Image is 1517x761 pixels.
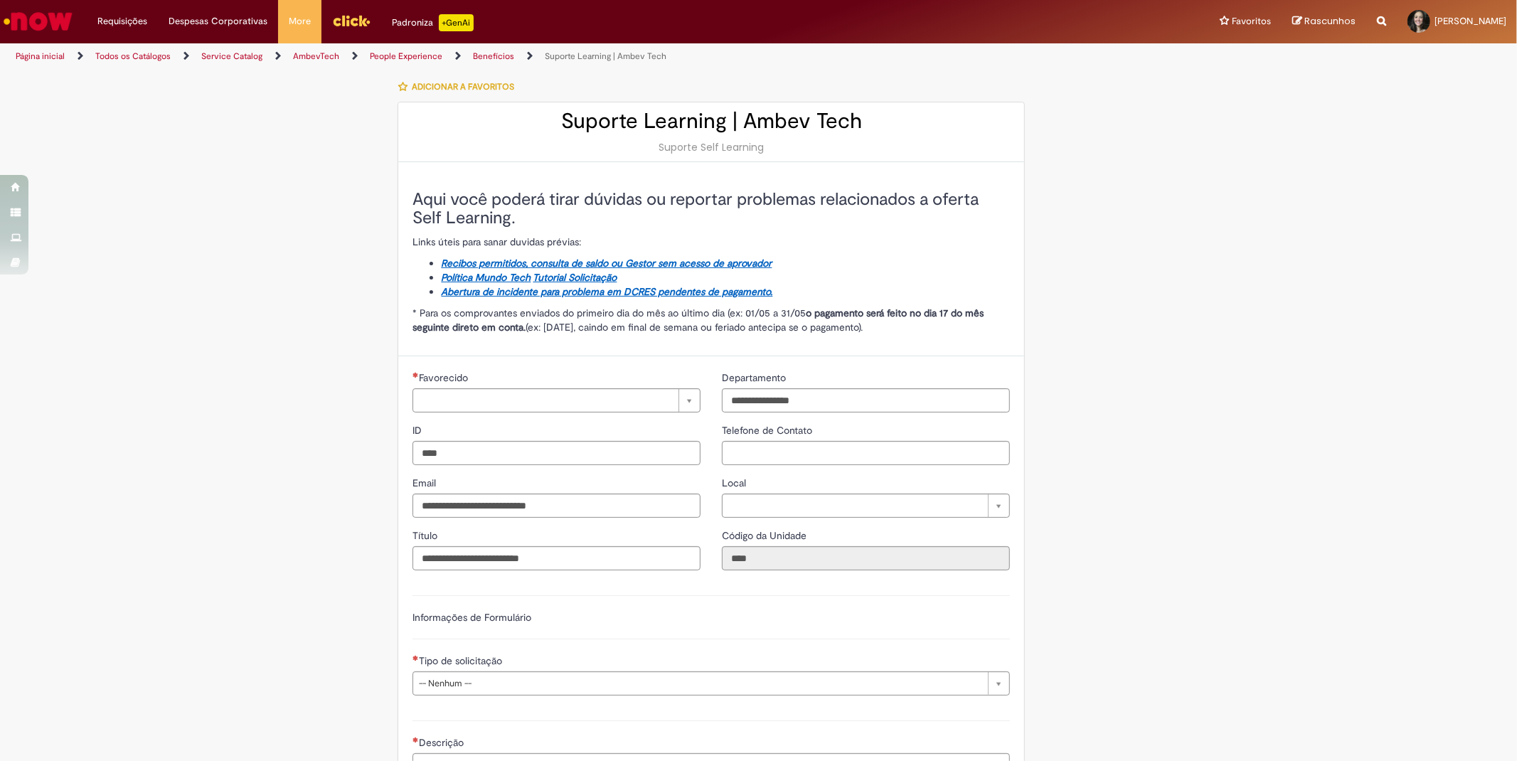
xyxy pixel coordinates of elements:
[1304,14,1356,28] span: Rascunhos
[441,271,531,284] a: Política Mundo Tech
[412,307,984,334] strong: o pagamento será feito no dia 17 do mês seguinte direto em conta.
[722,546,1010,570] input: Código da Unidade
[412,424,425,437] span: ID
[419,672,981,695] span: -- Nenhum --
[722,424,815,437] span: Telefone de Contato
[533,271,617,284] a: Tutorial Solicitação
[439,14,474,31] p: +GenAi
[332,10,371,31] img: click_logo_yellow_360x200.png
[412,655,419,661] span: Necessários
[441,257,772,270] a: Recibos permitidos, consulta de saldo ou Gestor sem acesso de aprovador
[722,441,1010,465] input: Telefone de Contato
[289,14,311,28] span: More
[722,529,809,542] span: Somente leitura - Código da Unidade
[16,50,65,62] a: Página inicial
[1292,15,1356,28] a: Rascunhos
[412,737,419,743] span: Necessários
[412,388,701,413] a: Limpar campo Favorecido
[1435,15,1506,27] span: [PERSON_NAME]
[722,388,1010,413] input: Departamento
[722,371,789,384] span: Departamento
[419,371,471,384] span: Necessários - Favorecido
[722,477,749,489] span: Local
[370,50,442,62] a: People Experience
[412,494,701,518] input: Email
[412,110,1010,133] h2: Suporte Learning | Ambev Tech
[1,7,75,36] img: ServiceNow
[419,654,505,667] span: Tipo de solicitação
[412,81,514,92] span: Adicionar a Favoritos
[412,441,701,465] input: ID
[412,477,439,489] span: Email
[412,235,1010,249] p: Links úteis para sanar duvidas prévias:
[412,306,1010,334] p: * Para os comprovantes enviados do primeiro dia do mês ao último dia (ex: 01/05 a 31/05 (ex: [DAT...
[97,14,147,28] span: Requisições
[412,372,419,378] span: Necessários
[412,529,440,542] span: Título
[412,191,1010,228] h3: Aqui você poderá tirar dúvidas ou reportar problemas relacionados a oferta Self Learning.
[398,72,522,102] button: Adicionar a Favoritos
[293,50,339,62] a: AmbevTech
[412,140,1010,154] div: Suporte Self Learning
[1232,14,1271,28] span: Favoritos
[473,50,514,62] a: Benefícios
[201,50,262,62] a: Service Catalog
[722,494,1010,518] a: Limpar campo Local
[412,546,701,570] input: Título
[441,285,772,298] a: Abertura de incidente para problema em DCRES pendentes de pagamento.
[412,611,531,624] label: Informações de Formulário
[722,528,809,543] label: Somente leitura - Código da Unidade
[419,736,467,749] span: Descrição
[545,50,666,62] a: Suporte Learning | Ambev Tech
[11,43,1001,70] ul: Trilhas de página
[392,14,474,31] div: Padroniza
[169,14,267,28] span: Despesas Corporativas
[95,50,171,62] a: Todos os Catálogos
